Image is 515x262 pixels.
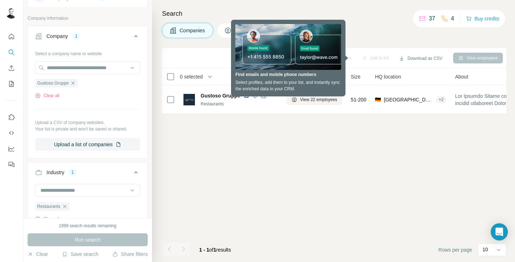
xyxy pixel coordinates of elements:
[466,14,499,24] button: Buy credits
[438,246,472,253] span: Rows per page
[35,216,59,222] button: Clear all
[35,119,140,126] p: Upload a CSV of company websites.
[35,138,140,151] button: Upload a list of companies
[455,73,468,80] span: About
[6,142,17,155] button: Dashboard
[199,247,209,253] span: 1 - 1
[6,62,17,75] button: Enrich CSV
[6,46,17,59] button: Search
[180,73,203,80] span: 0 selected
[28,15,148,22] p: Company information
[286,73,311,80] span: Employees
[375,73,401,80] span: HQ location
[183,94,195,105] img: Logo of Gustoso Gruppe
[286,94,342,105] button: View 22 employees
[199,247,231,253] span: results
[112,251,148,258] button: Share filters
[214,247,216,253] span: 1
[46,169,64,176] div: Industry
[451,14,454,23] p: 4
[28,164,147,184] button: Industry1
[35,126,140,132] p: Your list is private and won't be saved or shared.
[351,96,367,103] span: 51-200
[6,7,17,19] img: Avatar
[201,101,278,107] div: Restaurants
[209,247,214,253] span: of
[28,28,147,48] button: Company1
[6,77,17,90] button: My lists
[6,158,17,171] button: Feedback
[6,30,17,43] button: Quick start
[35,92,59,99] button: Clear all
[429,14,435,23] p: 37
[59,223,117,229] div: 1999 search results remaining
[35,48,140,57] div: Select a company name or website
[46,33,68,40] div: Company
[234,27,251,34] span: People
[37,203,60,210] span: Restaurants
[491,223,508,240] div: Open Intercom Messenger
[69,169,77,176] div: 1
[62,251,98,258] button: Save search
[72,33,80,39] div: 1
[351,73,360,80] span: Size
[384,96,433,103] span: [GEOGRAPHIC_DATA], [GEOGRAPHIC_DATA]
[300,96,337,103] span: View 22 employees
[180,27,206,34] span: Companies
[394,53,447,64] button: Download as CSV
[37,80,69,86] span: Gustoso Gruppe
[28,251,48,258] button: Clear
[375,96,381,103] span: 🇩🇪
[6,111,17,124] button: Use Surfe on LinkedIn
[162,9,506,19] h4: Search
[6,127,17,139] button: Use Surfe API
[482,246,488,253] p: 10
[436,96,447,103] div: + 2
[244,93,249,99] img: LinkedIn logo
[201,92,240,99] span: Gustoso Gruppe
